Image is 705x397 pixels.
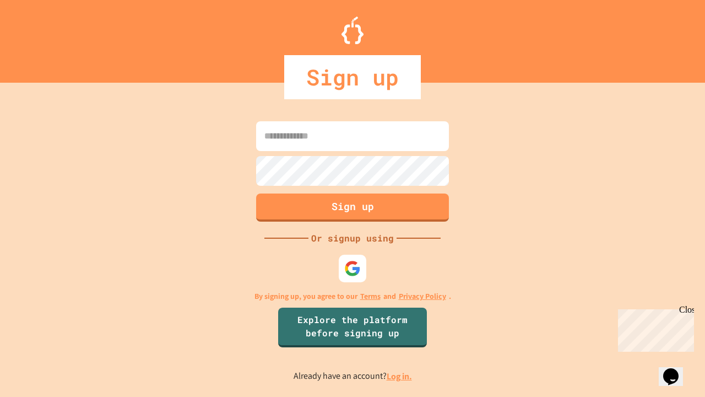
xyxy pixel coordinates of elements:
[659,353,694,386] iframe: chat widget
[360,291,381,302] a: Terms
[254,291,451,302] p: By signing up, you agree to our and .
[344,260,361,277] img: google-icon.svg
[256,194,449,222] button: Sign up
[614,305,694,352] iframe: chat widget
[284,55,421,99] div: Sign up
[4,4,76,70] div: Chat with us now!Close
[399,291,446,302] a: Privacy Policy
[278,308,427,347] a: Explore the platform before signing up
[294,369,412,383] p: Already have an account?
[308,232,397,245] div: Or signup using
[341,17,364,44] img: Logo.svg
[387,371,412,382] a: Log in.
